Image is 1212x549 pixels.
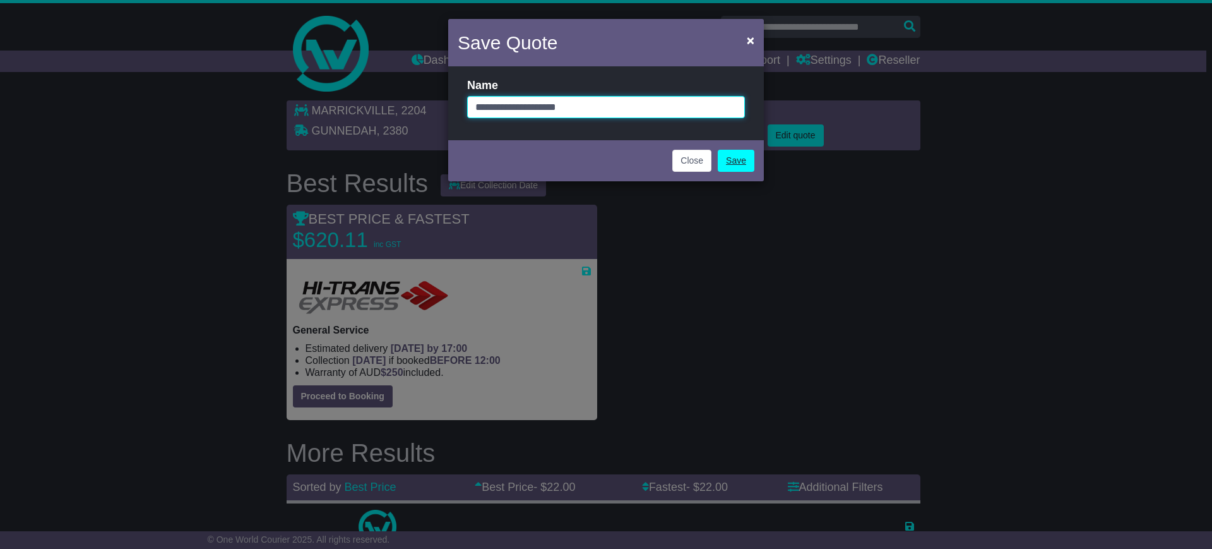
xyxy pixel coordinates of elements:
span: × [747,33,754,47]
a: Save [718,150,754,172]
h4: Save Quote [458,28,557,57]
button: Close [740,27,761,53]
button: Close [672,150,711,172]
label: Name [467,79,498,93]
